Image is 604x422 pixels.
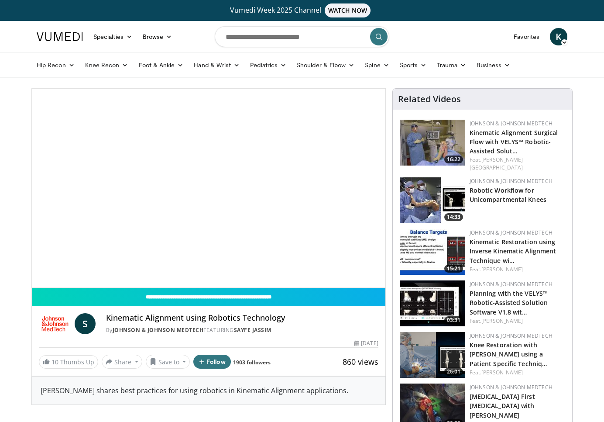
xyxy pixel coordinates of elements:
[233,359,271,366] a: 1903 followers
[481,317,523,325] a: [PERSON_NAME]
[470,177,553,185] a: Johnson & Johnson MedTech
[189,56,245,74] a: Hand & Wrist
[444,156,463,163] span: 16:22
[470,341,548,367] a: Knee Restoration with [PERSON_NAME] using a Patient Specific Techniq…
[400,120,465,166] a: 16:22
[400,120,465,166] img: 22b3d5e8-ada8-4647-84b0-4312b2f66353.150x105_q85_crop-smart_upscale.jpg
[400,280,465,326] img: 03645a01-2c96-4821-a897-65d5b8c84622.150x105_q85_crop-smart_upscale.jpg
[32,89,385,288] video-js: Video Player
[470,120,553,127] a: Johnson & Johnson MedTech
[470,229,553,236] a: Johnson & Johnson MedTech
[80,56,134,74] a: Knee Recon
[400,229,465,275] img: c3704768-32c2-46ef-8634-98aedd80a818.150x105_q85_crop-smart_upscale.jpg
[444,368,463,376] span: 26:01
[137,28,178,45] a: Browse
[400,177,465,223] a: 14:33
[400,177,465,223] img: c6830cff-7f4a-4323-a779-485c40836a20.150x105_q85_crop-smart_upscale.jpg
[432,56,471,74] a: Trauma
[39,313,71,334] img: Johnson & Johnson MedTech
[292,56,360,74] a: Shoulder & Elbow
[215,26,389,47] input: Search topics, interventions
[400,332,465,378] a: 26:01
[193,355,231,369] button: Follow
[134,56,189,74] a: Foot & Ankle
[470,369,565,377] div: Feat.
[245,56,292,74] a: Pediatrics
[38,3,566,17] a: Vumedi Week 2025 ChannelWATCH NOW
[470,289,548,316] a: Planning with the VELYS™ Robotic-Assisted Solution Software V1.8 wit…
[550,28,567,45] a: K
[360,56,394,74] a: Spine
[444,265,463,273] span: 15:21
[470,186,546,204] a: Robotic Workflow for Unicompartmental Knees
[400,280,465,326] a: 03:31
[400,332,465,378] img: 4853a001-81f7-466f-ad45-49cb41bb1271.png.150x105_q85_crop-smart_upscale.png
[444,213,463,221] span: 14:33
[51,358,58,366] span: 10
[470,384,553,391] a: Johnson & Johnson MedTech
[470,238,556,264] a: Kinematic Restoration using Inverse Kinematic Alignment Technique wi…
[106,313,378,323] h4: Kinematic Alignment using Robotics Technology
[354,339,378,347] div: [DATE]
[470,266,565,273] div: Feat.
[32,377,385,405] div: [PERSON_NAME] shares best practices for using robotics in Kinematic Alignment applications.
[31,56,80,74] a: Hip Recon
[75,313,96,334] a: S
[146,355,190,369] button: Save to
[481,369,523,376] a: [PERSON_NAME]
[470,280,553,288] a: Johnson & Johnson MedTech
[395,56,432,74] a: Sports
[106,326,378,334] div: By FEATURING
[470,317,565,325] div: Feat.
[470,128,558,155] a: Kinematic Alignment Surgical Flow with VELYS™ Robotic-Assisted Solut…
[470,332,553,339] a: Johnson & Johnson MedTech
[508,28,545,45] a: Favorites
[113,326,204,334] a: Johnson & Johnson MedTech
[234,326,271,334] a: Sayfe Jassim
[325,3,371,17] span: WATCH NOW
[37,32,83,41] img: VuMedi Logo
[39,355,98,369] a: 10 Thumbs Up
[444,316,463,324] span: 03:31
[88,28,137,45] a: Specialties
[470,156,565,172] div: Feat.
[102,355,142,369] button: Share
[471,56,516,74] a: Business
[343,356,378,367] span: 860 views
[398,94,461,104] h4: Related Videos
[400,229,465,275] a: 15:21
[481,266,523,273] a: [PERSON_NAME]
[470,392,535,419] a: [MEDICAL_DATA] First [MEDICAL_DATA] with [PERSON_NAME]
[470,156,523,171] a: [PERSON_NAME][GEOGRAPHIC_DATA]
